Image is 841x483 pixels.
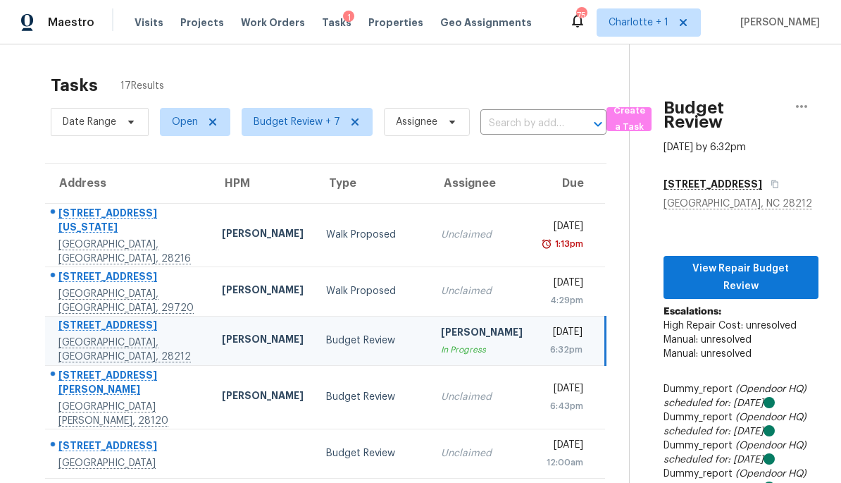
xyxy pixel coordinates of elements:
span: Charlotte + 1 [609,16,668,30]
div: Unclaimed [441,228,523,242]
div: Budget Review [326,390,418,404]
div: In Progress [441,343,523,357]
i: scheduled for: [DATE] [664,455,764,465]
div: [DATE] [545,276,583,293]
div: Unclaimed [441,390,523,404]
span: View Repair Budget Review [675,260,807,295]
div: [DATE] [545,381,583,399]
span: Budget Review + 7 [254,115,340,129]
div: 75 [576,8,586,23]
span: Projects [180,16,224,30]
span: Properties [368,16,423,30]
i: (Opendoor HQ) [735,384,806,394]
div: Dummy_report [664,439,818,467]
span: Manual: unresolved [664,335,752,345]
span: Create a Task [613,103,644,135]
th: HPM [211,164,315,203]
i: (Opendoor HQ) [735,412,806,422]
span: [PERSON_NAME] [735,16,820,30]
th: Address [45,164,211,203]
div: [DATE] [545,325,583,343]
input: Search by address [480,113,567,135]
span: Work Orders [241,16,305,30]
h2: Tasks [51,78,98,92]
span: Manual: unresolved [664,349,752,359]
div: Unclaimed [441,446,523,460]
div: 4:29pm [545,293,583,307]
div: 6:43pm [545,399,583,413]
div: [DATE] by 6:32pm [664,140,746,154]
span: Assignee [396,115,437,129]
div: [PERSON_NAME] [222,226,304,244]
div: 6:32pm [545,343,583,357]
th: Due [534,164,605,203]
div: [PERSON_NAME] [441,325,523,343]
th: Assignee [430,164,534,203]
span: 17 Results [120,79,164,93]
button: View Repair Budget Review [664,256,818,299]
div: 1:13pm [552,237,583,251]
span: Geo Assignments [440,16,532,30]
i: (Opendoor HQ) [735,441,806,451]
div: Budget Review [326,446,418,460]
span: Date Range [63,115,116,129]
b: Escalations: [664,307,721,317]
button: Copy Address [762,171,781,197]
th: Type [315,164,430,203]
i: scheduled for: [DATE] [664,398,764,408]
div: 12:00am [545,456,583,470]
span: Open [172,115,198,129]
span: High Repair Cost: unresolved [664,321,797,331]
div: Dummy_report [664,410,818,439]
div: [DATE] [545,438,583,456]
div: 1 [343,11,354,25]
i: scheduled for: [DATE] [664,427,764,436]
div: [PERSON_NAME] [222,283,304,300]
div: [DATE] [545,219,583,237]
div: Unclaimed [441,284,523,298]
span: Maestro [48,16,94,30]
span: Tasks [322,18,351,27]
img: Overdue Alarm Icon [541,237,552,251]
div: Walk Proposed [326,228,418,242]
div: [PERSON_NAME] [222,332,304,350]
button: Open [588,114,608,134]
div: [PERSON_NAME] [222,389,304,406]
button: Create a Task [606,107,652,131]
span: Visits [135,16,163,30]
i: (Opendoor HQ) [735,469,806,479]
div: Walk Proposed [326,284,418,298]
div: Budget Review [326,334,418,348]
div: Dummy_report [664,382,818,410]
h2: Budget Review [664,101,785,129]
